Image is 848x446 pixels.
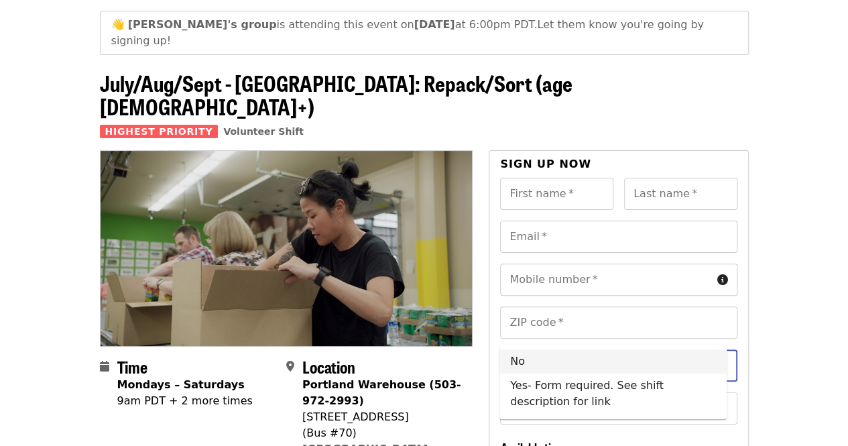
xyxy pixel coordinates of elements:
[101,151,473,345] img: July/Aug/Sept - Portland: Repack/Sort (age 8+) organized by Oregon Food Bank
[100,360,109,373] i: calendar icon
[223,126,304,137] a: Volunteer Shift
[414,18,455,31] strong: [DATE]
[302,409,462,425] div: [STREET_ADDRESS]
[286,360,294,373] i: map-marker-alt icon
[100,125,219,138] span: Highest Priority
[128,18,538,31] span: is attending this event on at 6:00pm PDT.
[714,356,733,375] button: Close
[500,178,613,210] input: First name
[111,18,125,31] span: waving emoji
[302,355,355,378] span: Location
[500,264,711,296] input: Mobile number
[117,378,245,391] strong: Mondays – Saturdays
[500,221,737,253] input: Email
[500,306,737,339] input: ZIP code
[500,158,591,170] span: Sign up now
[302,378,461,407] strong: Portland Warehouse (503-972-2993)
[117,355,147,378] span: Time
[128,18,277,31] strong: [PERSON_NAME]'s group
[499,349,727,374] li: No
[117,393,253,409] div: 9am PDT + 2 more times
[717,274,728,286] i: circle-info icon
[100,67,572,122] span: July/Aug/Sept - [GEOGRAPHIC_DATA]: Repack/Sort (age [DEMOGRAPHIC_DATA]+)
[302,425,462,441] div: (Bus #70)
[499,374,727,414] li: Yes- Form required. See shift description for link
[624,178,737,210] input: Last name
